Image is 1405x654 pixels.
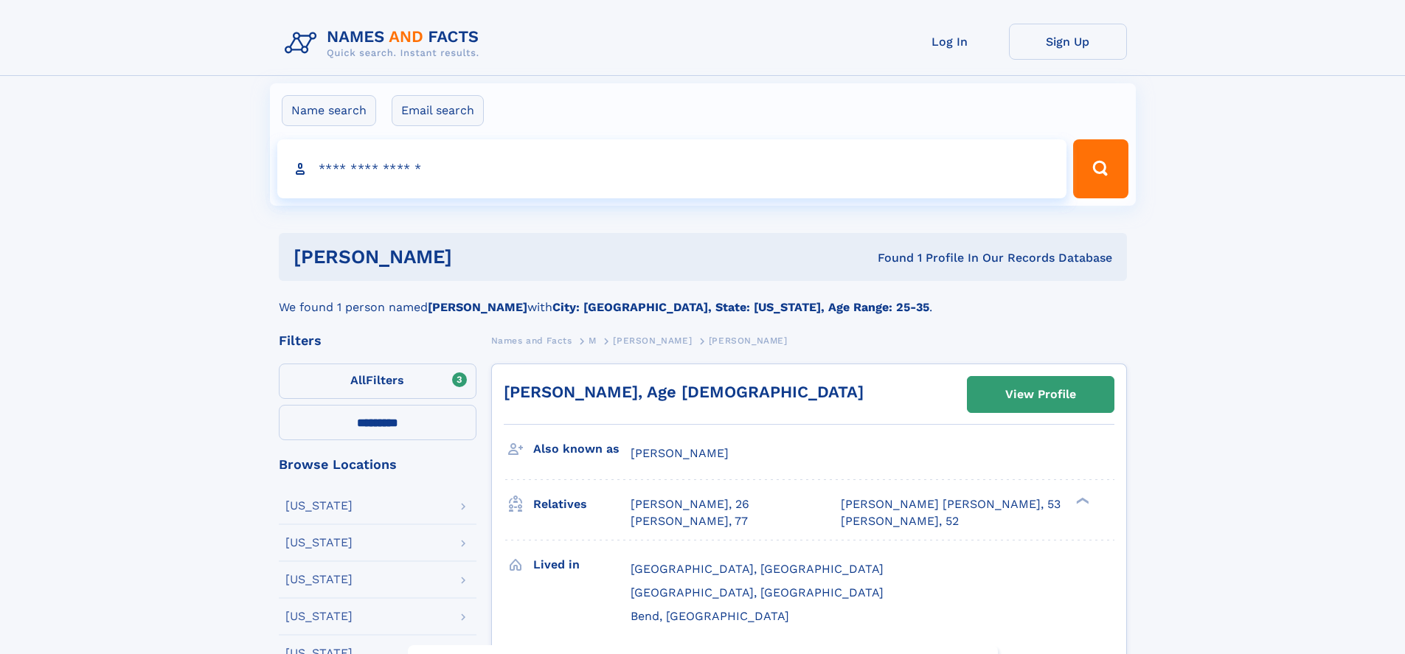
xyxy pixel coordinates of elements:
h3: Lived in [533,552,631,577]
a: [PERSON_NAME], 26 [631,496,749,512]
div: [US_STATE] [285,537,353,549]
span: M [589,335,597,346]
div: [US_STATE] [285,610,353,622]
a: [PERSON_NAME] [PERSON_NAME], 53 [841,496,1061,512]
h3: Relatives [533,492,631,517]
span: [GEOGRAPHIC_DATA], [GEOGRAPHIC_DATA] [631,562,884,576]
span: [PERSON_NAME] [631,446,729,460]
span: All [350,373,366,387]
h1: [PERSON_NAME] [294,248,665,266]
div: Filters [279,334,476,347]
img: Logo Names and Facts [279,24,491,63]
span: Bend, [GEOGRAPHIC_DATA] [631,609,789,623]
b: [PERSON_NAME] [428,300,527,314]
div: ❯ [1072,496,1090,506]
h3: Also known as [533,436,631,462]
div: View Profile [1005,378,1076,411]
button: Search Button [1073,139,1128,198]
div: [US_STATE] [285,574,353,585]
a: [PERSON_NAME], 77 [631,513,748,529]
span: [PERSON_NAME] [613,335,692,346]
a: Names and Facts [491,331,572,349]
label: Name search [282,95,376,126]
span: [PERSON_NAME] [709,335,788,346]
a: [PERSON_NAME], Age [DEMOGRAPHIC_DATA] [504,383,864,401]
span: [GEOGRAPHIC_DATA], [GEOGRAPHIC_DATA] [631,585,884,599]
input: search input [277,139,1067,198]
a: [PERSON_NAME] [613,331,692,349]
b: City: [GEOGRAPHIC_DATA], State: [US_STATE], Age Range: 25-35 [552,300,929,314]
a: View Profile [968,377,1114,412]
label: Filters [279,363,476,399]
a: [PERSON_NAME], 52 [841,513,959,529]
label: Email search [392,95,484,126]
div: [US_STATE] [285,500,353,512]
div: Found 1 Profile In Our Records Database [665,250,1112,266]
div: Browse Locations [279,458,476,471]
a: Sign Up [1009,24,1127,60]
div: We found 1 person named with . [279,281,1127,316]
a: M [589,331,597,349]
a: Log In [891,24,1009,60]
